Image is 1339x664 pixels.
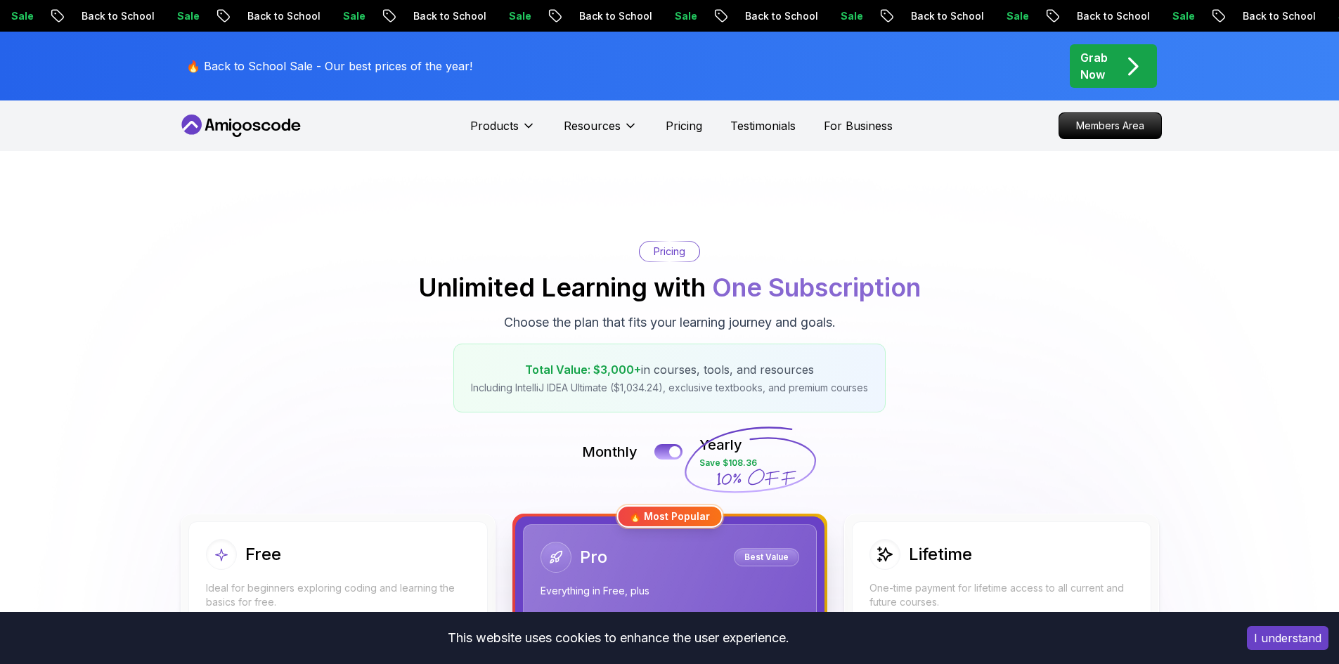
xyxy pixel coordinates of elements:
[736,550,797,564] p: Best Value
[1247,626,1328,650] button: Accept cookies
[898,9,994,23] p: Back to School
[69,9,164,23] p: Back to School
[582,442,638,462] p: Monthly
[828,9,873,23] p: Sale
[666,117,702,134] a: Pricing
[470,117,519,134] p: Products
[504,313,836,332] p: Choose the plan that fits your learning journey and goals.
[418,273,921,301] h2: Unlimited Learning with
[580,546,607,568] h2: Pro
[1160,9,1205,23] p: Sale
[245,543,281,566] h2: Free
[732,9,828,23] p: Back to School
[712,272,921,303] span: One Subscription
[164,9,209,23] p: Sale
[330,9,375,23] p: Sale
[824,117,893,134] a: For Business
[1059,113,1161,138] p: Members Area
[1059,112,1162,139] a: Members Area
[564,117,638,145] button: Resources
[1080,49,1108,83] p: Grab Now
[869,581,1134,609] p: One-time payment for lifetime access to all current and future courses.
[564,117,621,134] p: Resources
[541,584,799,598] p: Everything in Free, plus
[235,9,330,23] p: Back to School
[654,245,685,259] p: Pricing
[1064,9,1160,23] p: Back to School
[994,9,1039,23] p: Sale
[206,581,470,609] p: Ideal for beginners exploring coding and learning the basics for free.
[186,58,472,74] p: 🔥 Back to School Sale - Our best prices of the year!
[1230,9,1326,23] p: Back to School
[496,9,541,23] p: Sale
[470,117,536,145] button: Products
[909,543,972,566] h2: Lifetime
[11,623,1226,653] div: This website uses cookies to enhance the user experience.
[471,361,868,378] p: in courses, tools, and resources
[730,117,796,134] a: Testimonials
[471,381,868,395] p: Including IntelliJ IDEA Ultimate ($1,034.24), exclusive textbooks, and premium courses
[662,9,707,23] p: Sale
[401,9,496,23] p: Back to School
[525,363,641,377] span: Total Value: $3,000+
[567,9,662,23] p: Back to School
